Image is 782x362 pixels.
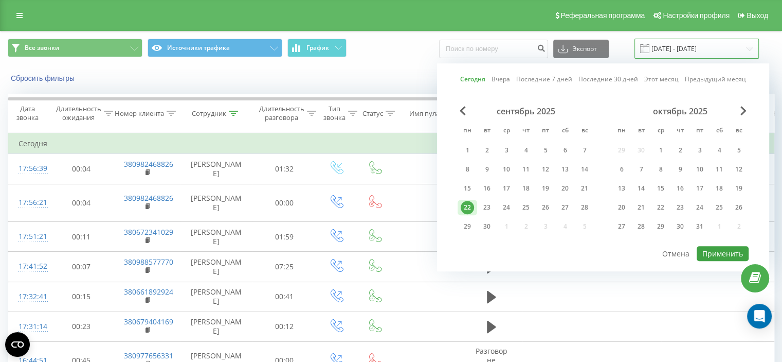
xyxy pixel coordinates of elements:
[578,144,591,157] div: 7
[732,201,745,214] div: 26
[480,220,494,233] div: 30
[651,181,670,196] div: ср 15 окт. 2025 г.
[49,312,114,341] td: 00:23
[5,332,30,357] button: Open CMP widget
[732,163,745,176] div: 12
[539,182,552,195] div: 19
[612,162,631,177] div: пн 6 окт. 2025 г.
[651,200,670,215] div: ср 22 окт. 2025 г.
[458,219,477,234] div: пн 29 сент. 2025 г.
[710,200,729,215] div: сб 25 окт. 2025 г.
[124,227,173,237] a: 380672341029
[458,143,477,158] div: пн 1 сент. 2025 г.
[612,219,631,234] div: пн 27 окт. 2025 г.
[690,162,710,177] div: пт 10 окт. 2025 г.
[19,227,39,247] div: 17:51:21
[19,256,39,277] div: 17:41:52
[124,159,173,169] a: 380982468826
[560,11,645,20] span: Реферальная программа
[252,222,317,252] td: 01:59
[651,143,670,158] div: ср 1 окт. 2025 г.
[8,105,46,122] div: Дата звонка
[732,144,745,157] div: 5
[252,282,317,312] td: 00:41
[633,124,649,139] abbr: вторник
[461,182,474,195] div: 15
[713,163,726,176] div: 11
[712,124,727,139] abbr: суббота
[654,144,667,157] div: 1
[477,200,497,215] div: вт 23 сент. 2025 г.
[732,182,745,195] div: 19
[19,287,39,307] div: 17:32:41
[634,220,648,233] div: 28
[287,39,347,57] button: График
[480,182,494,195] div: 16
[124,257,173,267] a: 380988577770
[536,181,555,196] div: пт 19 сент. 2025 г.
[670,200,690,215] div: чт 23 окт. 2025 г.
[729,162,749,177] div: вс 12 окт. 2025 г.
[615,163,628,176] div: 6
[657,246,695,261] button: Отмена
[500,144,513,157] div: 3
[516,143,536,158] div: чт 4 сент. 2025 г.
[458,181,477,196] div: пн 15 сент. 2025 г.
[538,124,553,139] abbr: пятница
[693,144,706,157] div: 3
[439,40,548,58] input: Поиск по номеру
[252,184,317,222] td: 00:00
[631,162,651,177] div: вт 7 окт. 2025 г.
[115,109,164,118] div: Номер клиента
[536,143,555,158] div: пт 5 сент. 2025 г.
[539,201,552,214] div: 26
[713,144,726,157] div: 4
[690,143,710,158] div: пт 3 окт. 2025 г.
[362,109,383,118] div: Статус
[516,162,536,177] div: чт 11 сент. 2025 г.
[460,75,485,84] a: Сегодня
[693,163,706,176] div: 10
[631,181,651,196] div: вт 14 окт. 2025 г.
[180,154,252,184] td: [PERSON_NAME]
[480,144,494,157] div: 2
[461,163,474,176] div: 8
[516,75,572,84] a: Последние 7 дней
[480,201,494,214] div: 23
[259,105,304,122] div: Длительность разговора
[740,106,747,115] span: Next Month
[663,11,730,20] span: Настройки профиля
[634,201,648,214] div: 21
[631,200,651,215] div: вт 21 окт. 2025 г.
[670,143,690,158] div: чт 2 окт. 2025 г.
[461,144,474,157] div: 1
[651,219,670,234] div: ср 29 окт. 2025 г.
[615,182,628,195] div: 13
[192,109,226,118] div: Сотрудник
[653,124,668,139] abbr: среда
[25,44,59,52] span: Все звонки
[674,144,687,157] div: 2
[500,201,513,214] div: 24
[461,220,474,233] div: 29
[460,124,475,139] abbr: понедельник
[180,312,252,341] td: [PERSON_NAME]
[8,74,80,83] button: Сбросить фильтры
[19,159,39,179] div: 17:56:39
[124,193,173,203] a: 380982468826
[180,282,252,312] td: [PERSON_NAME]
[518,124,534,139] abbr: четверг
[697,246,749,261] button: Применить
[713,182,726,195] div: 18
[555,181,575,196] div: сб 20 сент. 2025 г.
[180,222,252,252] td: [PERSON_NAME]
[674,182,687,195] div: 16
[670,219,690,234] div: чт 30 окт. 2025 г.
[555,162,575,177] div: сб 13 сент. 2025 г.
[612,106,749,116] div: октябрь 2025
[124,287,173,297] a: 380661892924
[654,163,667,176] div: 8
[614,124,629,139] abbr: понедельник
[479,124,495,139] abbr: вторник
[500,163,513,176] div: 10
